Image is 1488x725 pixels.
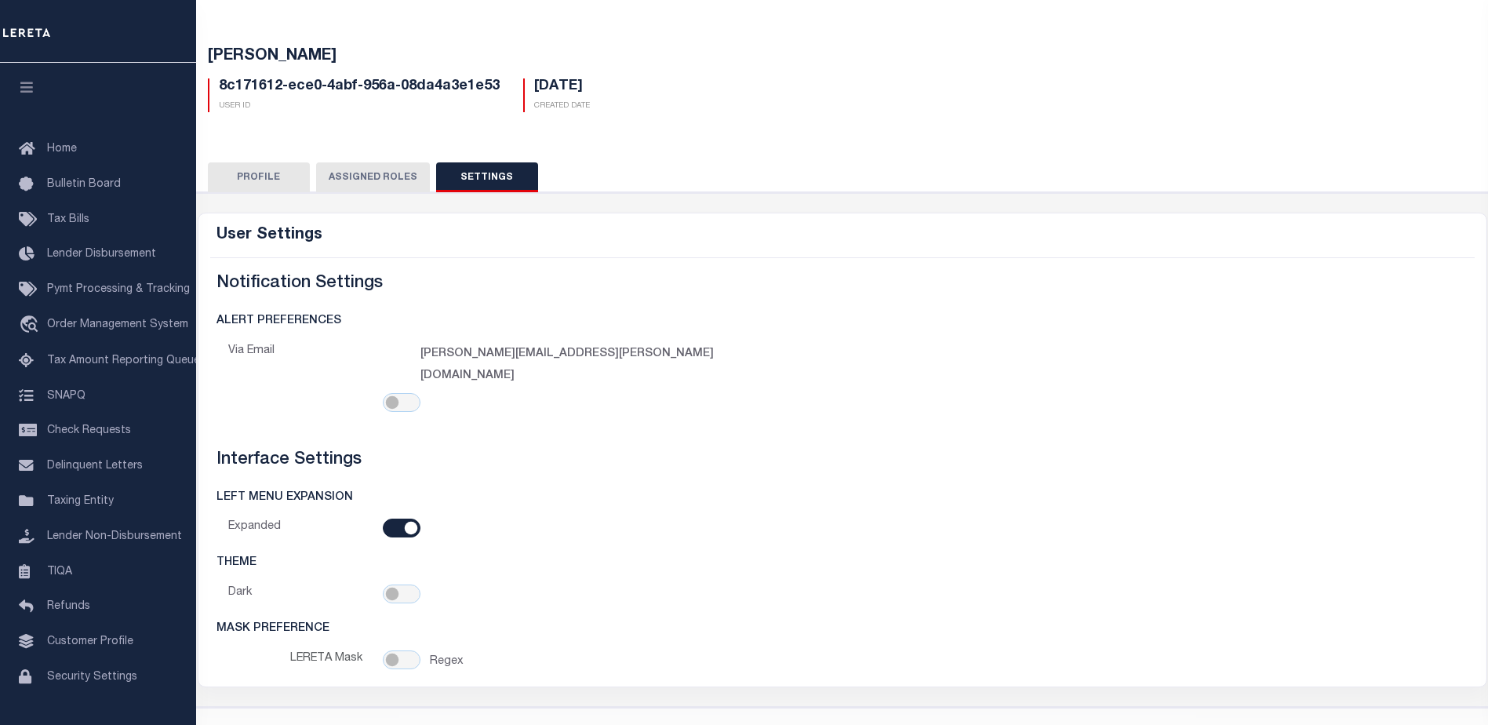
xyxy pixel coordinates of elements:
h6: MASK PREFERENCE [216,623,329,634]
span: SNAPQ [47,390,85,401]
div: Dark [228,585,363,602]
span: [PERSON_NAME] [208,49,337,64]
span: Security Settings [47,672,137,683]
h5: [DATE] [534,78,590,96]
h5: 8c171612-ece0-4abf-956a-08da4a3e1e53 [219,78,500,96]
button: Profile [208,162,310,192]
span: TIQA [47,566,72,577]
label: [PERSON_NAME][EMAIL_ADDRESS][PERSON_NAME][DOMAIN_NAME] [420,343,784,387]
span: Home [47,144,77,155]
div: Expanded [228,519,363,536]
h6: ALERT PREFERENCES [216,315,341,326]
div: Regex [420,650,837,672]
h6: THEME [216,557,256,568]
h6: LEFT MENU EXPANSION [216,492,353,503]
span: Customer Profile [47,636,133,647]
i: travel_explore [19,315,44,336]
div: LERETA Mask [228,650,363,668]
span: Delinquent Letters [47,461,143,472]
h4: User Settings [216,228,322,243]
span: Tax Bills [47,214,89,225]
div: Via Email [228,343,363,360]
span: Lender Non-Disbursement [47,531,182,542]
span: Lender Disbursement [47,249,156,260]
span: Order Management System [47,319,188,330]
span: Refunds [47,601,90,612]
button: Assigned Roles [316,162,430,192]
h4: Interface Settings [216,451,362,468]
span: Tax Amount Reporting Queue [47,355,200,366]
span: Taxing Entity [47,496,114,507]
button: Settings [436,162,538,192]
h4: Notification Settings [216,275,383,292]
span: Bulletin Board [47,179,121,190]
span: Check Requests [47,425,131,436]
p: User Id [219,100,500,112]
p: Created Date [534,100,590,112]
span: Pymt Processing & Tracking [47,284,190,295]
